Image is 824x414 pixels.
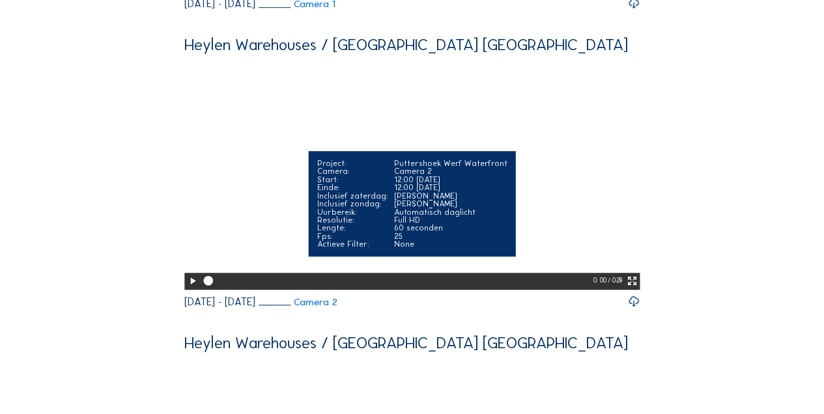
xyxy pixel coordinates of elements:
div: Resolutie: [317,216,388,224]
div: Start: [317,176,388,184]
div: Inclusief zondag: [317,200,388,208]
div: None [394,240,507,248]
div: Fps: [317,232,388,240]
div: 60 seconden [394,224,507,232]
div: Automatisch daglicht [394,208,507,216]
video: Your browser does not support the video tag. [184,61,640,288]
div: [DATE] - [DATE] [184,297,255,307]
div: 0: 00 [593,273,608,290]
div: 12:00 [DATE] [394,176,507,184]
div: Einde: [317,184,388,191]
div: Project: [317,159,388,167]
div: / 0:28 [608,273,622,290]
div: Heylen Warehouses / [GEOGRAPHIC_DATA] [GEOGRAPHIC_DATA] [184,335,628,352]
div: [PERSON_NAME] [394,192,507,200]
div: Camera 2 [394,167,507,175]
div: 12:00 [DATE] [394,184,507,191]
div: Inclusief zaterdag: [317,192,388,200]
div: [PERSON_NAME] [394,200,507,208]
div: 25 [394,232,507,240]
div: Actieve Filter: [317,240,388,248]
div: Puttershoek Werf Waterfront [394,159,507,167]
div: Uurbereik: [317,208,388,216]
a: Camera 2 [259,297,337,307]
div: Lengte: [317,224,388,232]
div: Full HD [394,216,507,224]
div: Camera: [317,167,388,175]
div: Heylen Warehouses / [GEOGRAPHIC_DATA] [GEOGRAPHIC_DATA] [184,37,628,53]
